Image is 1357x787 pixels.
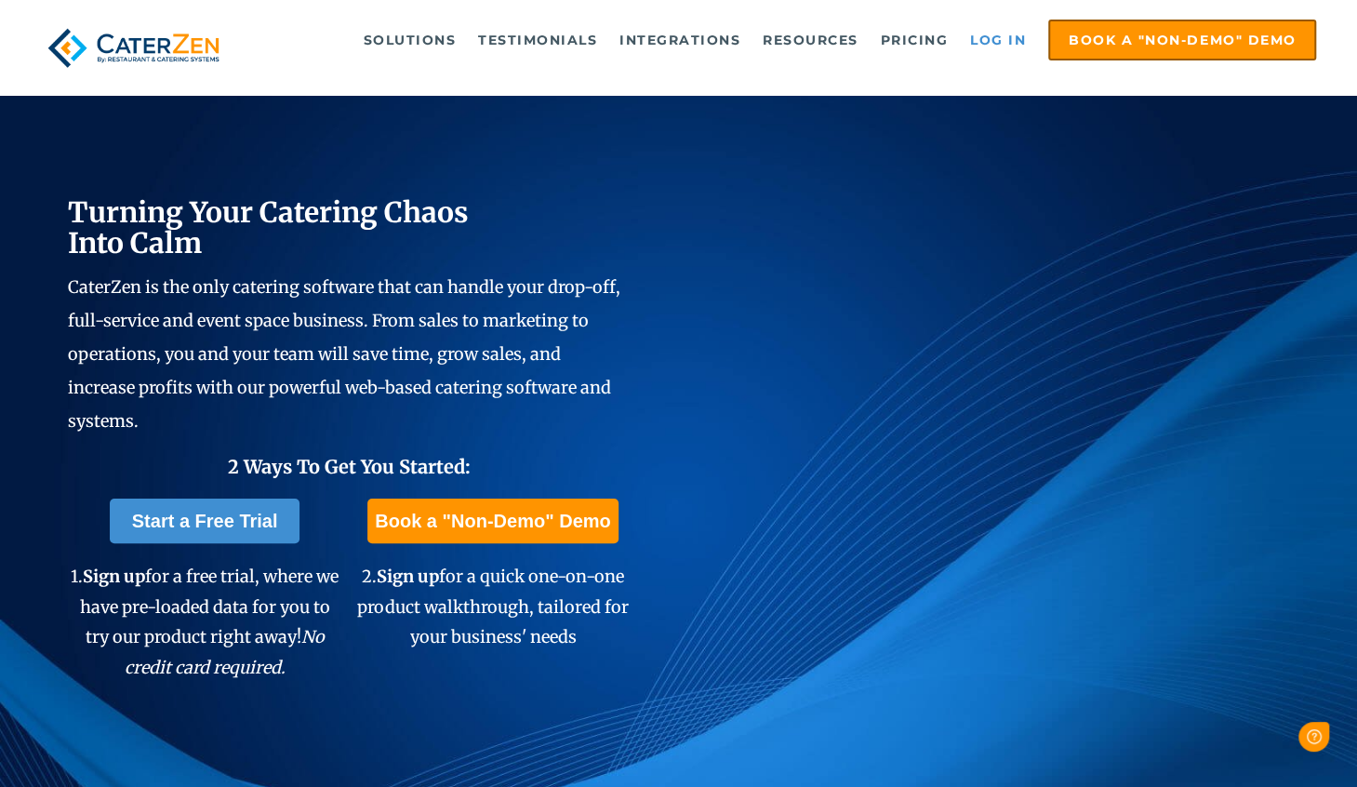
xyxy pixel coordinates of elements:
div: Navigation Menu [259,20,1316,60]
img: caterzen [41,20,226,76]
span: 1. for a free trial, where we have pre-loaded data for you to try our product right away! [71,566,339,677]
span: Sign up [83,566,145,587]
a: Testimonials [469,21,606,59]
a: Log in [961,21,1035,59]
em: No credit card required. [125,626,325,677]
a: Resources [753,21,868,59]
span: 2. for a quick one-on-one product walkthrough, tailored for your business' needs [357,566,628,647]
iframe: Help widget launcher [1191,714,1337,767]
a: Solutions [354,21,466,59]
a: Book a "Non-Demo" Demo [367,499,618,543]
span: CaterZen is the only catering software that can handle your drop-off, full-service and event spac... [68,276,620,432]
a: Integrations [610,21,750,59]
a: Pricing [871,21,958,59]
a: Start a Free Trial [110,499,300,543]
span: 2 Ways To Get You Started: [228,455,471,478]
span: Sign up [377,566,439,587]
a: Book a "Non-Demo" Demo [1048,20,1316,60]
span: Turning Your Catering Chaos Into Calm [68,194,469,260]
